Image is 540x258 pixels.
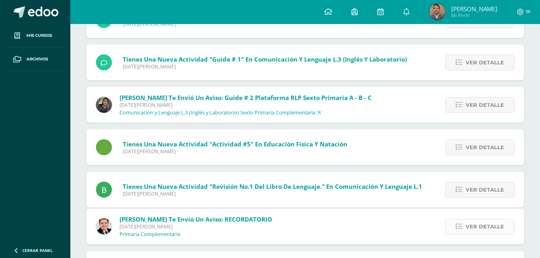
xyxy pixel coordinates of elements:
[466,219,504,234] span: Ver detalle
[123,140,347,148] span: Tienes una nueva actividad "Actividad #5" En Educación Física y Natación
[123,148,347,155] span: [DATE][PERSON_NAME]
[123,55,407,63] span: Tienes una nueva actividad "Guide # 1" En Comunicación y Lenguaje L.3 (Inglés y Laboratorio)
[96,97,112,113] img: f727c7009b8e908c37d274233f9e6ae1.png
[123,21,407,28] span: [DATE][PERSON_NAME]
[22,248,53,253] span: Cerrar panel
[120,110,322,116] p: Comunicación y Lenguaje L.3 (Inglés y Laboratorio) Sexto Primaria Complementaria 'A'
[451,12,497,19] span: Mi Perfil
[120,223,272,230] span: [DATE][PERSON_NAME]
[26,56,48,62] span: Archivos
[96,218,112,234] img: 57933e79c0f622885edf5cfea874362b.png
[123,182,422,190] span: Tienes una nueva actividad "Revisión No.1 del libro de lenguaje." En Comunicación y Lenguaje L.1
[466,55,504,70] span: Ver detalle
[466,140,504,155] span: Ver detalle
[429,4,445,20] img: 6c33f80cdfb6c142afc4da0445d42f97.png
[466,98,504,112] span: Ver detalle
[466,182,504,197] span: Ver detalle
[123,63,407,70] span: [DATE][PERSON_NAME]
[26,32,52,39] span: Mis cursos
[451,5,497,13] span: [PERSON_NAME]
[120,94,372,102] span: [PERSON_NAME] te envió un aviso: Guide # 2 Plataforma RLP Sexto Primaria A - B - C
[123,190,422,197] span: [DATE][PERSON_NAME]
[6,24,64,48] a: Mis cursos
[120,231,180,238] p: Primaria Complementaria
[6,48,64,71] a: Archivos
[120,215,272,223] span: [PERSON_NAME] te envió un aviso: RECORDATORIO
[120,102,372,108] span: [DATE][PERSON_NAME]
